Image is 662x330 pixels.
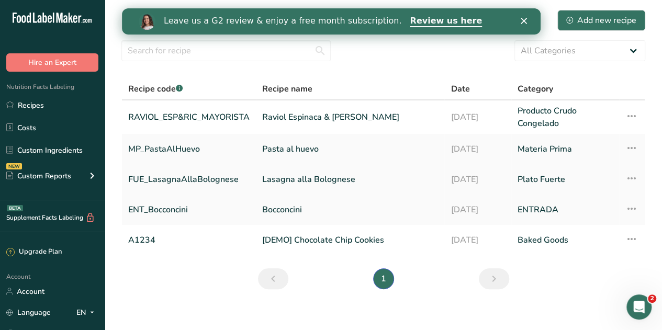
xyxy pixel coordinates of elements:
span: Category [518,83,553,95]
a: Language [6,303,51,322]
a: ENTRADA [518,199,613,221]
a: Lasagna alla Bolognese [262,168,438,190]
input: Search for recipe [121,40,331,61]
span: Date [451,83,469,95]
button: Add new recipe [557,10,645,31]
a: MP_PastaAlHuevo [128,138,250,160]
iframe: Intercom live chat banner [122,8,541,35]
a: RAVIOL_ESP&RIC_MAYORISTA [128,105,250,130]
iframe: Intercom live chat [626,294,652,320]
a: FUE_LasagnaAllaBolognese [128,168,250,190]
a: [DATE] [451,138,505,160]
a: Next page [479,268,509,289]
div: Upgrade Plan [6,247,62,257]
a: Previous page [258,268,288,289]
div: Custom Reports [6,170,71,181]
div: EN [76,306,98,318]
a: ENT_Bocconcini [128,199,250,221]
a: A1234 [128,229,250,251]
a: Producto Crudo Congelado [518,105,613,130]
a: Plato Fuerte [518,168,613,190]
div: NEW [6,163,22,169]
a: [DATE] [451,199,505,221]
a: Baked Goods [518,229,613,251]
a: [DATE] [451,105,505,130]
a: Bocconcini [262,199,438,221]
span: 2 [648,294,656,303]
div: BETA [7,205,23,211]
span: Recipe name [262,83,312,95]
a: Pasta al huevo [262,138,438,160]
a: [DATE] [451,229,505,251]
a: [DEMO] Chocolate Chip Cookies [262,229,438,251]
span: Recipe code [128,83,183,95]
div: Close [399,9,409,16]
a: Materia Prima [518,138,613,160]
a: [DATE] [451,168,505,190]
div: Add new recipe [566,14,636,27]
h1: Recipes (5) [121,8,203,32]
a: Raviol Espinaca & [PERSON_NAME] [262,105,438,130]
button: Hire an Expert [6,53,98,72]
